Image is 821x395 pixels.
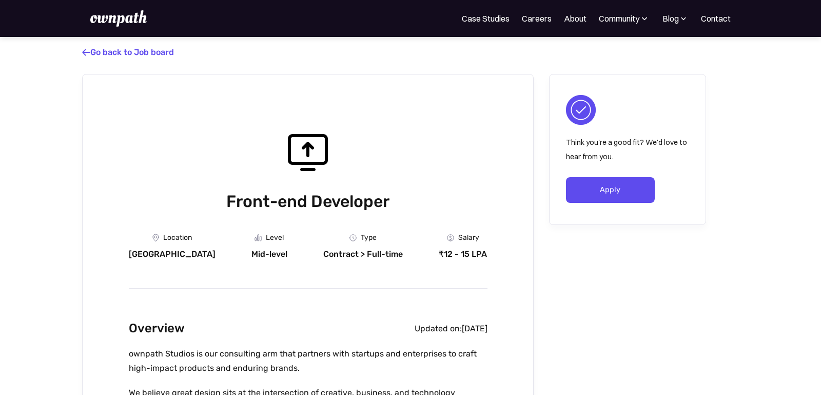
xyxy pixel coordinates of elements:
p: ownpath Studios is our consulting arm that partners with startups and enterprises to craft high-i... [129,347,487,375]
img: Graph Icon - Job Board X Webflow Template [255,234,262,241]
a: Apply [566,177,655,203]
span:  [82,47,90,58]
div: Salary [458,234,479,242]
div: Location [163,234,192,242]
div: Updated on: [415,324,462,334]
h2: Overview [129,318,185,338]
div: ₹12 - 15 LPA [439,249,487,259]
a: Go back to Job board [82,47,174,57]
div: Blog [662,12,689,25]
div: Blog [662,12,679,25]
img: Location Icon - Job Board X Webflow Template [152,234,159,242]
div: Contract > Full-time [323,249,403,259]
div: Mid-level [251,249,287,259]
div: Community [599,12,639,25]
a: Contact [701,12,731,25]
img: Clock Icon - Job Board X Webflow Template [349,234,357,241]
div: Type [361,234,377,242]
a: Careers [522,12,552,25]
div: Level [266,234,284,242]
a: Case Studies [462,12,510,25]
a: About [564,12,587,25]
div: Community [599,12,650,25]
h1: Front-end Developer [129,190,487,213]
div: [DATE] [462,324,487,334]
p: Think you're a good fit? We'd love to hear from you. [566,135,689,164]
img: Money Icon - Job Board X Webflow Template [447,234,454,241]
div: [GEOGRAPHIC_DATA] [129,249,216,259]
